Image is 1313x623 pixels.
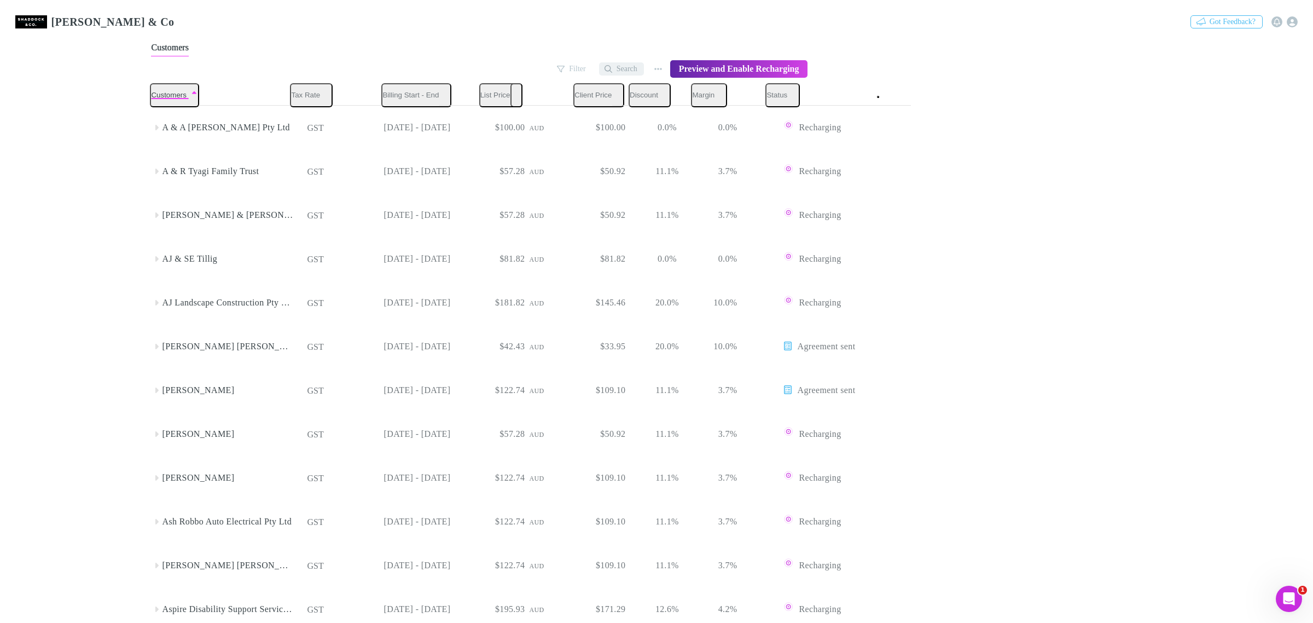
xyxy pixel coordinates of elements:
div: Discount [630,84,670,106]
div: $50.92 [555,412,630,456]
div: [PERSON_NAME]GST[DATE] - [DATE]$57.28AUD$50.9211.1%3.7%EditRechargingRecharging [150,412,936,456]
div: $100.00 [455,106,529,149]
span: AUD [529,562,544,570]
h3: [PERSON_NAME] & Co [51,15,175,28]
div: [DATE] - [DATE] [352,149,450,193]
button: GST [302,601,328,619]
img: Recharging [783,601,794,612]
img: Recharging [783,557,794,568]
button: Filter [551,62,592,76]
div: Ash Robbo Auto Electrical Pty Ltd [162,500,293,544]
div: $122.74 [455,456,529,500]
div: $122.74 [455,500,529,544]
div: 11.1% [630,193,704,237]
div: Ash Robbo Auto Electrical Pty LtdGST[DATE] - [DATE]$122.74AUD$109.1011.1%3.7%EditRechargingRechar... [150,500,936,544]
div: Tax Rate [291,84,332,106]
span: AUD [529,343,544,351]
div: $33.95 [555,325,630,368]
button: Got Feedback? [1190,15,1263,28]
button: GST [302,295,328,312]
span: AUD [529,168,544,176]
div: $57.28 [455,149,529,193]
span: AUD [529,606,544,614]
a: [PERSON_NAME] & Co [9,9,181,35]
span: Agreement sent [797,342,855,351]
p: 3.7% [708,428,737,441]
div: [DATE] - [DATE] [352,500,450,544]
span: Recharging [799,298,841,307]
span: Recharging [799,604,841,614]
div: $109.10 [555,368,630,412]
p: 3.7% [708,559,737,572]
button: GST [302,514,328,531]
div: [DATE] - [DATE] [352,106,450,149]
p: 10.0% [708,296,737,309]
span: Recharging [799,166,841,176]
div: Margin [692,84,726,106]
button: GST [302,557,328,575]
div: A & R Tyagi Family Trust [162,149,293,193]
p: 0.0% [708,121,737,134]
div: AJ Landscape Construction Pty LtdGST[DATE] - [DATE]$181.82AUD$145.4620.0%10.0%EditRechargingRecha... [150,281,936,325]
span: Recharging [799,254,841,263]
div: [PERSON_NAME] [PERSON_NAME] [162,544,293,587]
button: Tax Rate [290,83,333,107]
div: [PERSON_NAME] [162,368,293,412]
span: Agreement sent [797,385,855,395]
div: $122.74 [455,368,529,412]
img: Recharging [783,207,794,218]
div: [PERSON_NAME] & [PERSON_NAME]GST[DATE] - [DATE]$57.28AUD$50.9211.1%3.7%EditRechargingRecharging [150,193,936,237]
button: GST [302,338,328,356]
p: 10.0% [708,340,737,353]
div: 11.1% [630,412,704,456]
button: GST [302,119,328,137]
div: [DATE] - [DATE] [352,281,450,325]
div: 11.1% [630,456,704,500]
div: [PERSON_NAME] [162,456,293,500]
img: Recharging [783,163,794,174]
div: [DATE] - [DATE] [352,237,450,281]
div: [DATE] - [DATE] [352,544,450,587]
span: AUD [529,299,544,307]
div: A & A [PERSON_NAME] Pty LtdGST[DATE] - [DATE]$100.00AUD$100.000.0%0.0%EditRechargingRecharging [150,106,936,149]
span: AUD [529,124,544,132]
button: GST [302,251,328,268]
div: 0.0% [630,106,704,149]
button: GST [302,470,328,487]
span: Recharging [799,123,841,132]
div: $50.92 [555,193,630,237]
div: 11.1% [630,149,704,193]
span: AUD [529,387,544,395]
div: $57.28 [455,193,529,237]
p: 3.7% [708,165,737,178]
div: $145.46 [555,281,630,325]
button: Margin [691,83,727,107]
div: $181.82 [455,281,529,325]
p: 3.7% [708,471,737,484]
button: GST [302,207,328,224]
span: AUD [529,475,544,482]
button: Preview and Enable Recharging [670,60,808,78]
iframe: Intercom live chat [1276,586,1302,612]
img: Recharging [783,514,794,524]
button: GST [302,163,328,181]
div: [DATE] - [DATE] [352,412,450,456]
img: Recharging [783,251,794,262]
div: [PERSON_NAME] [162,412,293,456]
span: Recharging [799,210,841,220]
div: 11.1% [630,368,704,412]
div: $109.10 [555,544,630,587]
div: $109.10 [555,500,630,544]
div: [DATE] - [DATE] [352,325,450,368]
div: [PERSON_NAME] [PERSON_NAME] [162,325,293,368]
div: $109.10 [555,456,630,500]
div: 20.0% [630,325,704,368]
button: GST [302,382,328,400]
button: List Price [479,83,523,107]
div: AJ Landscape Construction Pty Ltd [162,281,293,325]
button: Status [765,83,800,107]
span: AUD [529,431,544,439]
img: Shaddock & Co's Logo [15,15,47,28]
div: [PERSON_NAME] [PERSON_NAME]GST[DATE] - [DATE]$122.74AUD$109.1011.1%3.7%EditRechargingRecharging [150,544,936,587]
div: $81.82 [455,237,529,281]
